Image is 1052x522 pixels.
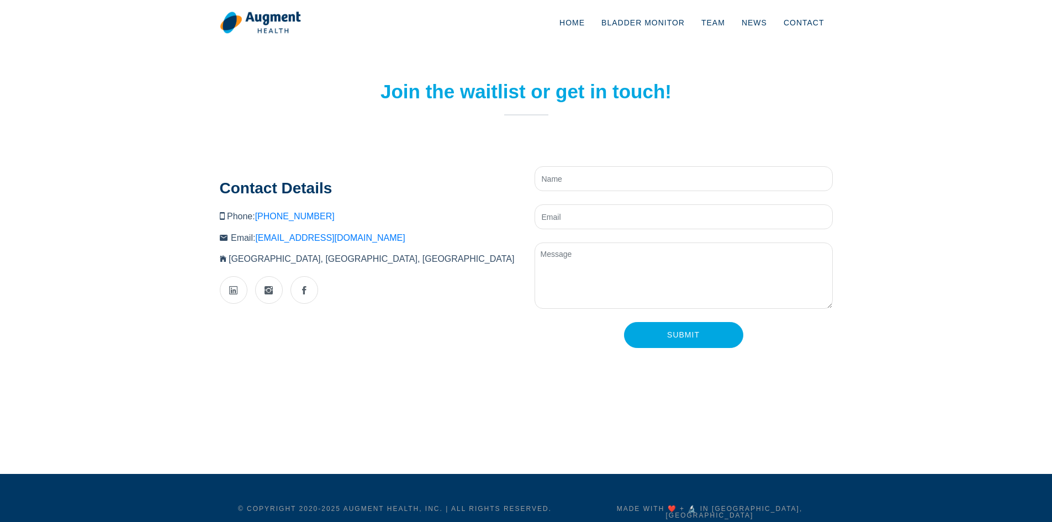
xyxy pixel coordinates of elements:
span: Email: [231,233,405,242]
h3: Contact Details [220,179,518,198]
input: Submit [624,322,743,348]
a: [EMAIL_ADDRESS][DOMAIN_NAME] [255,233,405,242]
a: [PHONE_NUMBER] [255,212,335,221]
span: [GEOGRAPHIC_DATA], [GEOGRAPHIC_DATA], [GEOGRAPHIC_DATA] [229,254,514,263]
img: logo [220,11,301,34]
a: Home [551,4,593,41]
input: Email [535,204,833,229]
h5: © Copyright 2020- 2025 Augment Health, Inc. | All rights reserved. [220,505,570,512]
h5: Made with ❤️ + 🔬 in [GEOGRAPHIC_DATA], [GEOGRAPHIC_DATA] [587,505,833,519]
input: Name [535,166,833,191]
h2: Join the waitlist or get in touch! [377,80,675,103]
a: News [733,4,775,41]
span: Phone: [227,212,335,221]
a: Contact [775,4,833,41]
a: Bladder Monitor [593,4,693,41]
a: Team [693,4,733,41]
